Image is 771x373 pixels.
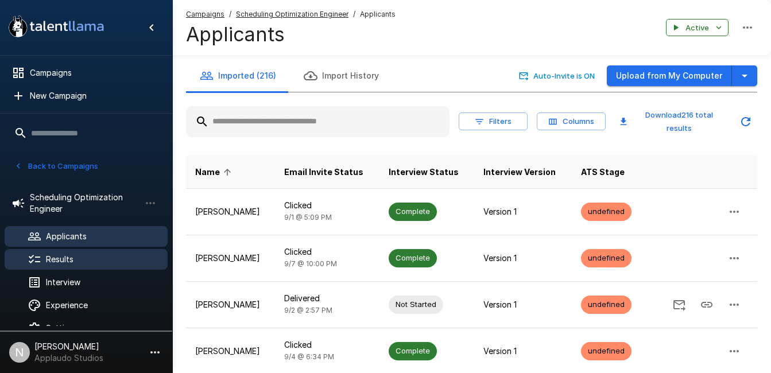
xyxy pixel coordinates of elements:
span: / [229,9,231,20]
span: Email Invite Status [284,165,363,179]
span: Complete [389,206,437,217]
span: / [353,9,355,20]
p: Clicked [284,200,370,211]
u: Campaigns [186,10,224,18]
p: [PERSON_NAME] [195,252,266,264]
button: Columns [537,112,606,130]
p: Version 1 [483,252,562,264]
span: undefined [581,252,631,263]
span: Interview Status [389,165,459,179]
p: Clicked [284,246,370,258]
span: Name [195,165,235,179]
p: Clicked [284,339,370,351]
p: [PERSON_NAME] [195,206,266,217]
u: Scheduling Optimization Engineer [236,10,348,18]
span: Applicants [360,9,396,20]
button: Imported (216) [186,60,290,92]
p: Delivered [284,293,370,304]
span: Interview Version [483,165,556,179]
button: Upload from My Computer [607,65,732,87]
p: [PERSON_NAME] [195,299,266,310]
span: undefined [581,299,631,310]
span: 9/4 @ 6:34 PM [284,352,334,361]
button: Download216 total results [615,106,730,137]
h4: Applicants [186,22,396,46]
button: Filters [459,112,528,130]
p: Version 1 [483,206,562,217]
button: Auto-Invite is ON [517,67,598,85]
span: 9/7 @ 10:00 PM [284,259,337,268]
span: ATS Stage [581,165,625,179]
button: Updated Today - 12:44 PM [734,110,757,133]
span: undefined [581,206,631,217]
span: Not Started [389,299,443,310]
span: 9/1 @ 5:09 PM [284,213,332,222]
button: Import History [290,60,393,92]
p: Version 1 [483,299,562,310]
span: Send Invitation [665,299,693,309]
p: [PERSON_NAME] [195,345,266,357]
p: Version 1 [483,345,562,357]
span: undefined [581,345,631,356]
span: Copy Interview Link [693,299,720,309]
span: Complete [389,252,437,263]
span: 9/2 @ 2:57 PM [284,306,332,314]
span: Complete [389,345,437,356]
button: Active [666,19,729,37]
